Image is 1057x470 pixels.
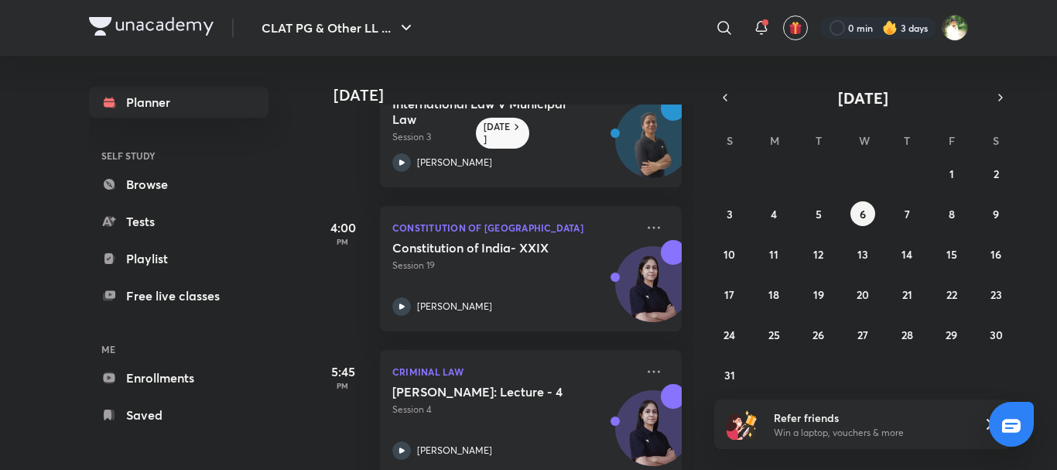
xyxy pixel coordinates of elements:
[939,242,964,266] button: August 15, 2025
[949,207,955,221] abbr: August 8, 2025
[949,166,954,181] abbr: August 1, 2025
[816,207,822,221] abbr: August 5, 2025
[771,207,777,221] abbr: August 4, 2025
[990,247,1001,262] abbr: August 16, 2025
[850,282,875,307] button: August 20, 2025
[813,287,824,302] abbr: August 19, 2025
[939,201,964,226] button: August 8, 2025
[983,161,1008,186] button: August 2, 2025
[806,242,831,266] button: August 12, 2025
[89,280,269,311] a: Free live classes
[761,201,786,226] button: August 4, 2025
[990,287,1002,302] abbr: August 23, 2025
[850,242,875,266] button: August 13, 2025
[417,444,492,458] p: [PERSON_NAME]
[89,142,269,169] h6: SELF STUDY
[983,282,1008,307] button: August 23, 2025
[392,362,635,381] p: Criminal Law
[946,287,957,302] abbr: August 22, 2025
[806,282,831,307] button: August 19, 2025
[901,247,912,262] abbr: August 14, 2025
[616,255,690,329] img: Avatar
[812,328,824,342] abbr: August 26, 2025
[859,133,870,148] abbr: Wednesday
[838,87,888,108] span: [DATE]
[727,409,758,440] img: referral
[990,328,1003,342] abbr: August 30, 2025
[392,259,635,273] p: Session 19
[774,410,964,426] h6: Refer friends
[904,133,910,148] abbr: Thursday
[942,15,968,41] img: Harshal Jadhao
[895,322,919,347] button: August 28, 2025
[850,322,875,347] button: August 27, 2025
[761,322,786,347] button: August 25, 2025
[857,328,868,342] abbr: August 27, 2025
[312,218,374,237] h5: 4:00
[727,133,733,148] abbr: Sunday
[768,328,780,342] abbr: August 25, 2025
[736,87,990,108] button: [DATE]
[769,247,778,262] abbr: August 11, 2025
[312,237,374,246] p: PM
[860,207,866,221] abbr: August 6, 2025
[983,242,1008,266] button: August 16, 2025
[816,133,822,148] abbr: Tuesday
[717,201,742,226] button: August 3, 2025
[392,130,635,144] p: Session 3
[727,207,733,221] abbr: August 3, 2025
[717,242,742,266] button: August 10, 2025
[89,400,269,431] a: Saved
[850,201,875,226] button: August 6, 2025
[813,247,823,262] abbr: August 12, 2025
[895,282,919,307] button: August 21, 2025
[717,362,742,387] button: August 31, 2025
[983,201,1008,226] button: August 9, 2025
[939,322,964,347] button: August 29, 2025
[723,328,735,342] abbr: August 24, 2025
[392,218,635,237] p: Constitution of [GEOGRAPHIC_DATA]
[994,166,999,181] abbr: August 2, 2025
[717,322,742,347] button: August 24, 2025
[89,206,269,237] a: Tests
[993,207,999,221] abbr: August 9, 2025
[334,86,697,105] h4: [DATE]
[768,287,779,302] abbr: August 18, 2025
[417,156,492,170] p: [PERSON_NAME]
[895,201,919,226] button: August 7, 2025
[946,328,957,342] abbr: August 29, 2025
[89,243,269,274] a: Playlist
[392,96,585,127] h5: International Law V Municipal Law
[939,161,964,186] button: August 1, 2025
[89,336,269,362] h6: ME
[717,282,742,307] button: August 17, 2025
[788,21,802,35] img: avatar
[484,121,511,146] h6: [DATE]
[89,87,269,118] a: Planner
[417,300,492,314] p: [PERSON_NAME]
[312,362,374,381] h5: 5:45
[616,111,690,185] img: Avatar
[761,242,786,266] button: August 11, 2025
[806,201,831,226] button: August 5, 2025
[392,384,585,400] h5: Bhartiya Nyaya Sanhita: Lecture - 4
[89,362,269,393] a: Enrollments
[902,287,912,302] abbr: August 21, 2025
[724,368,735,383] abbr: August 31, 2025
[895,242,919,266] button: August 14, 2025
[392,403,635,417] p: Session 4
[993,133,999,148] abbr: Saturday
[983,322,1008,347] button: August 30, 2025
[89,169,269,200] a: Browse
[392,240,585,256] h5: Constitution of India- XXIX
[770,133,779,148] abbr: Monday
[89,17,214,36] img: Company Logo
[939,282,964,307] button: August 22, 2025
[89,17,214,39] a: Company Logo
[252,12,425,43] button: CLAT PG & Other LL ...
[761,282,786,307] button: August 18, 2025
[724,287,734,302] abbr: August 17, 2025
[882,20,898,36] img: streak
[723,247,735,262] abbr: August 10, 2025
[857,247,868,262] abbr: August 13, 2025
